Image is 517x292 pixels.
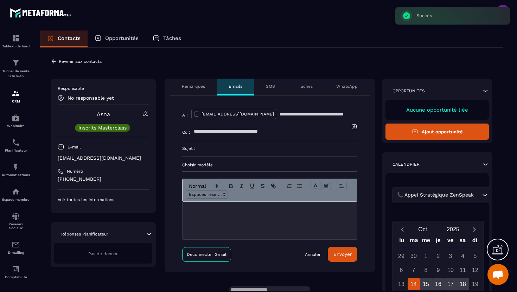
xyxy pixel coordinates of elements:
[182,247,231,262] a: Déconnecter Gmail
[59,59,102,64] p: Revenir aux contacts
[12,89,20,98] img: formation
[2,99,30,103] p: CRM
[408,250,420,262] div: 30
[438,223,468,235] button: Open years overlay
[457,278,469,290] div: 18
[2,260,30,284] a: accountantaccountantComptabilité
[12,34,20,42] img: formation
[445,264,457,276] div: 10
[2,158,30,182] a: automationsautomationsAutomatisations
[457,264,469,276] div: 11
[445,278,457,290] div: 17
[432,264,445,276] div: 9
[182,112,188,118] p: À :
[392,187,490,203] div: Search for option
[396,235,408,248] div: lu
[395,191,475,199] span: 📞 Appel Stratégique ZenSpeak
[67,168,83,174] p: Numéro
[2,53,30,84] a: formationformationTunnel de vente Site web
[229,84,242,89] p: Emails
[432,278,445,290] div: 16
[12,114,20,122] img: automations
[392,88,425,94] p: Opportunités
[395,278,408,290] div: 13
[408,235,420,248] div: ma
[2,198,30,201] p: Espace membre
[202,111,274,117] p: [EMAIL_ADDRESS][DOMAIN_NAME]
[2,84,30,108] a: formationformationCRM
[88,31,146,47] a: Opportunités
[420,250,432,262] div: 1
[2,207,30,235] a: social-networksocial-networkRéseaux Sociaux
[2,44,30,48] p: Tableau de bord
[78,125,127,130] p: Inscrits Masterclass
[58,86,149,91] p: Responsable
[88,251,119,256] span: Pas de donnée
[420,278,432,290] div: 15
[395,250,408,262] div: 29
[420,264,432,276] div: 8
[2,251,30,254] p: E-mailing
[12,138,20,147] img: scheduler
[408,264,420,276] div: 7
[469,264,481,276] div: 12
[2,148,30,152] p: Planificateur
[432,250,445,262] div: 2
[2,29,30,53] a: formationformationTableau de bord
[445,250,457,262] div: 3
[409,223,438,235] button: Open months overlay
[487,264,509,285] div: Ouvrir le chat
[408,278,420,290] div: 14
[475,191,480,199] input: Search for option
[2,133,30,158] a: schedulerschedulerPlanificateur
[12,163,20,171] img: automations
[299,84,313,89] p: Tâches
[385,124,489,140] button: Ajout opportunité
[457,250,469,262] div: 4
[469,278,481,290] div: 19
[396,225,409,234] button: Previous month
[457,235,469,248] div: sa
[328,247,357,262] button: Envoyer
[2,69,30,79] p: Tunnel de vente Site web
[2,275,30,279] p: Comptabilité
[2,173,30,177] p: Automatisations
[469,250,481,262] div: 5
[2,222,30,230] p: Réseaux Sociaux
[12,212,20,220] img: social-network
[182,130,190,135] p: Cc :
[395,264,408,276] div: 6
[305,252,321,257] a: Annuler
[336,84,358,89] p: WhatsApp
[12,59,20,67] img: formation
[468,225,481,234] button: Next month
[432,235,445,248] div: je
[182,84,205,89] p: Remarques
[392,107,482,113] p: Aucune opportunité liée
[420,235,432,248] div: me
[146,31,188,47] a: Tâches
[2,235,30,260] a: emailemailE-mailing
[105,35,139,41] p: Opportunités
[12,240,20,249] img: email
[58,197,149,203] p: Voir toutes les informations
[58,155,149,161] p: [EMAIL_ADDRESS][DOMAIN_NAME]
[266,84,275,89] p: SMS
[392,161,420,167] p: Calendrier
[58,176,149,182] p: [PHONE_NUMBER]
[2,182,30,207] a: automationsautomationsEspace membre
[58,35,81,41] p: Contacts
[61,231,108,237] p: Réponses Planificateur
[163,35,181,41] p: Tâches
[12,265,20,273] img: accountant
[444,235,457,248] div: ve
[68,144,81,150] p: E-mail
[97,111,110,118] a: Asna
[10,6,73,19] img: logo
[2,108,30,133] a: automationsautomationsWebinaire
[40,31,88,47] a: Contacts
[2,124,30,128] p: Webinaire
[12,187,20,196] img: automations
[182,146,196,151] p: Sujet :
[68,95,114,101] p: No responsable yet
